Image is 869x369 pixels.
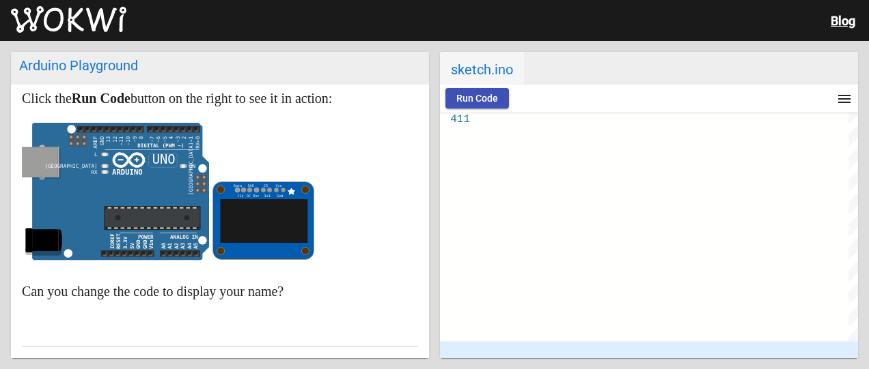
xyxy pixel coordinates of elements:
[440,52,524,85] span: sketch.ino
[445,88,509,108] button: Run Code
[22,280,418,302] p: Can you change the code to display your name?
[19,57,421,74] div: Arduino Playground
[11,6,126,33] img: Wokwi
[72,91,130,106] strong: Run Code
[831,14,855,28] a: Blog
[456,93,498,104] span: Run Code
[22,87,418,109] p: Click the button on the right to see it in action:
[836,91,853,107] mat-icon: menu
[440,112,470,127] div: 411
